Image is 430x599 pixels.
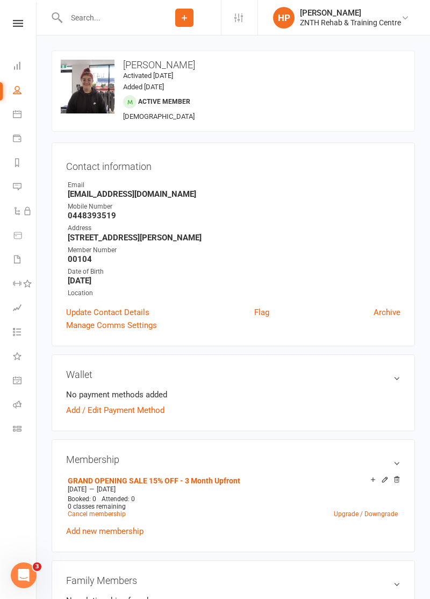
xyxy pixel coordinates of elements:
a: Manage Comms Settings [66,319,157,332]
input: Search... [63,10,148,25]
strong: [DATE] [68,276,400,286]
span: Booked: 0 [68,495,96,503]
li: No payment methods added [66,388,400,401]
a: People [13,79,37,103]
a: Reports [13,152,37,176]
span: Attended: 0 [102,495,135,503]
time: Activated [DATE] [123,72,173,80]
div: [PERSON_NAME] [300,8,401,18]
a: Payments [13,127,37,152]
a: Update Contact Details [66,306,149,319]
div: Date of Birth [68,267,400,277]
a: Dashboard [13,55,37,79]
h3: Contact information [66,157,400,172]
a: Assessments [13,297,37,321]
img: image1757725165.png [61,60,114,113]
span: 0 classes remaining [68,503,126,510]
div: Email [68,180,400,190]
a: GRAND OPENING SALE 15% OFF - 3 Month Upfront [68,476,240,485]
div: Address [68,223,400,233]
a: Add new membership [66,526,144,536]
div: Member Number [68,245,400,255]
span: [DEMOGRAPHIC_DATA] [123,112,195,120]
div: — [65,485,400,494]
span: Active member [138,98,190,105]
a: Calendar [13,103,37,127]
time: Added [DATE] [123,83,164,91]
a: What's New [13,345,37,369]
div: Location [68,288,400,298]
a: Product Sales [13,224,37,248]
a: Archive [374,306,400,319]
div: HP [273,7,295,28]
a: Flag [254,306,269,319]
strong: 00104 [68,254,400,264]
strong: [STREET_ADDRESS][PERSON_NAME] [68,233,400,243]
a: Class kiosk mode [13,418,37,442]
strong: [EMAIL_ADDRESS][DOMAIN_NAME] [68,189,400,199]
div: ZNTH Rehab & Training Centre [300,18,401,27]
h3: [PERSON_NAME] [61,60,406,70]
a: General attendance kiosk mode [13,369,37,394]
iframe: Intercom live chat [11,562,37,588]
h3: Membership [66,454,400,465]
a: Add / Edit Payment Method [66,404,164,417]
a: Upgrade / Downgrade [334,510,398,518]
span: [DATE] [97,486,116,493]
span: [DATE] [68,486,87,493]
span: 3 [33,562,41,571]
a: Roll call kiosk mode [13,394,37,418]
a: Cancel membership [68,510,126,518]
div: Mobile Number [68,202,400,212]
strong: 0448393519 [68,211,400,220]
h3: Family Members [66,575,400,586]
h3: Wallet [66,369,400,380]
